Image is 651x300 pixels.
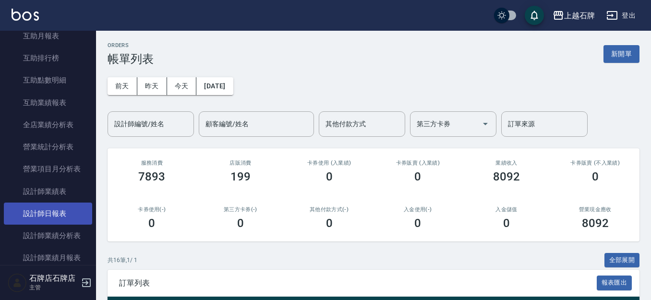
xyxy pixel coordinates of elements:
h2: ORDERS [108,42,154,48]
h2: 入金儲值 [474,206,540,213]
h2: 卡券販賣 (入業績) [385,160,451,166]
a: 營業統計分析表 [4,136,92,158]
h2: 業績收入 [474,160,540,166]
a: 設計師業績分析表 [4,225,92,247]
h3: 0 [326,170,333,183]
button: 全部展開 [604,253,640,268]
img: Logo [12,9,39,21]
h3: 199 [230,170,251,183]
p: 主管 [29,283,78,292]
button: [DATE] [196,77,233,95]
h3: 0 [414,216,421,230]
h3: 0 [592,170,599,183]
h5: 石牌店石牌店 [29,274,78,283]
button: 前天 [108,77,137,95]
button: 報表匯出 [597,276,632,290]
button: 上越石牌 [549,6,599,25]
h3: 8092 [493,170,520,183]
h2: 卡券販賣 (不入業績) [562,160,628,166]
h3: 0 [237,216,244,230]
a: 設計師業績月報表 [4,247,92,269]
h2: 入金使用(-) [385,206,451,213]
h3: 0 [414,170,421,183]
a: 全店業績分析表 [4,114,92,136]
h3: 0 [148,216,155,230]
a: 互助月報表 [4,25,92,47]
button: 昨天 [137,77,167,95]
a: 設計師業績表 [4,180,92,203]
span: 訂單列表 [119,278,597,288]
h2: 第三方卡券(-) [208,206,274,213]
h2: 卡券使用 (入業績) [296,160,362,166]
a: 新開單 [603,49,639,58]
button: Open [478,116,493,132]
h3: 帳單列表 [108,52,154,66]
div: 上越石牌 [564,10,595,22]
a: 互助點數明細 [4,69,92,91]
h3: 8092 [582,216,609,230]
h3: 0 [326,216,333,230]
h3: 0 [503,216,510,230]
h2: 店販消費 [208,160,274,166]
p: 共 16 筆, 1 / 1 [108,256,137,264]
button: 今天 [167,77,197,95]
h2: 卡券使用(-) [119,206,185,213]
a: 報表匯出 [597,278,632,287]
a: 設計師日報表 [4,203,92,225]
a: 互助排行榜 [4,47,92,69]
h3: 7893 [138,170,165,183]
button: save [525,6,544,25]
h2: 營業現金應收 [562,206,628,213]
button: 新開單 [603,45,639,63]
img: Person [8,273,27,292]
h2: 其他付款方式(-) [296,206,362,213]
a: 營業項目月分析表 [4,158,92,180]
button: 登出 [603,7,639,24]
h3: 服務消費 [119,160,185,166]
a: 互助業績報表 [4,92,92,114]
